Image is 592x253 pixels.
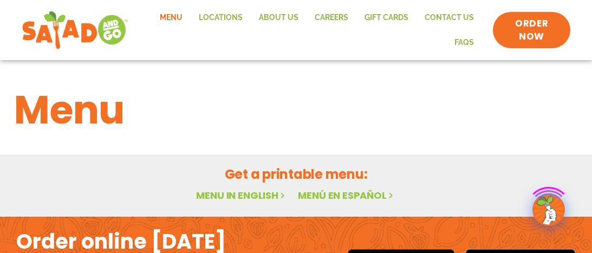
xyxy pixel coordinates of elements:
a: FAQs [446,30,482,55]
h2: Get a printable menu: [14,165,578,184]
a: GIFT CARDS [356,5,417,30]
a: ORDER NOW [493,12,570,49]
a: Menú en español [298,189,395,202]
a: Menu [152,5,191,30]
span: ORDER NOW [504,17,560,43]
a: Contact Us [417,5,482,30]
h1: Menu [14,81,578,139]
nav: Menu [139,5,482,55]
img: new-SAG-logo-768×292 [22,9,128,52]
a: Locations [191,5,251,30]
a: Careers [307,5,356,30]
a: About Us [251,5,307,30]
a: Menu in English [196,189,287,202]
